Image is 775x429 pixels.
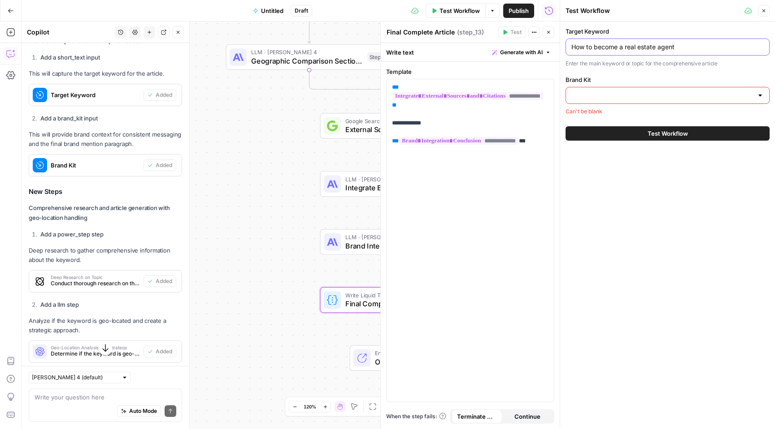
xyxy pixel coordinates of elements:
[502,409,553,424] button: Continue
[386,412,446,420] a: When the step fails:
[320,229,487,255] div: LLM · [PERSON_NAME] 4Brand Integration ConclusionStep 12
[29,186,182,197] h3: New Steps
[440,6,480,15] span: Test Workflow
[375,356,448,367] span: Output
[381,43,560,61] div: Write text
[345,175,448,183] span: LLM · [PERSON_NAME] 4
[320,113,487,139] div: Google SearchExternal Sources ResearchStep 10
[345,298,455,309] span: Final Complete Article
[503,4,534,18] button: Publish
[509,6,529,15] span: Publish
[345,240,455,251] span: Brand Integration Conclusion
[304,403,316,410] span: 120%
[309,70,404,94] g: Edge from step_7 to step_6-conditional-end
[51,345,140,350] span: Geo-Location Analysis and Strategy
[345,291,455,299] span: Write Liquid Text
[566,75,770,84] label: Brand Kit
[156,277,172,285] span: Added
[566,107,770,116] div: Can't be blank
[156,161,172,169] span: Added
[571,43,764,51] input: e.g., "digital marketing", "real estate investing", "Chicago restaurants"
[29,246,182,265] p: Deep research to gather comprehensive information about the keyword.
[345,182,448,193] span: Integrate External Sources and Citations
[566,126,770,141] button: Test Workflow
[498,26,526,38] button: Test
[29,69,182,78] p: This will capture the target keyword for the article.
[248,4,289,18] button: Untitled
[261,6,283,15] span: Untitled
[251,48,363,56] span: LLM · [PERSON_NAME] 4
[29,316,182,335] p: Analyze if the keyword is geo-located and create a strategic approach.
[144,159,176,171] button: Added
[51,90,140,99] span: Target Keyword
[514,412,540,421] span: Continue
[488,47,554,58] button: Generate with AI
[32,373,118,382] input: Claude Sonnet 4 (default)
[40,301,79,308] strong: Add a llm step
[226,44,393,70] div: LLM · [PERSON_NAME] 4Geographic Comparison SectionsStep 7
[320,345,487,371] div: EndOutput
[345,124,455,135] span: External Sources Research
[40,54,100,61] strong: Add a short_text input
[40,115,98,122] strong: Add a brand_kit input
[29,130,182,149] p: This will provide brand context for consistent messaging and the final brand mention paragraph.
[117,405,161,417] button: Auto Mode
[426,4,485,18] button: Test Workflow
[129,407,157,415] span: Auto Mode
[295,7,308,15] span: Draft
[27,28,112,37] div: Copilot
[51,161,140,170] span: Brand Kit
[367,52,388,62] div: Step 7
[308,12,311,43] g: Edge from step_8 to step_7
[51,279,140,287] span: Conduct thorough research on the keyword to gather comprehensive, factual information with sources
[566,59,770,68] p: Enter the main keyword or topic for the comprehensive article
[51,275,140,279] span: Deep Research on Topic
[144,89,176,101] button: Added
[144,275,176,287] button: Added
[375,349,448,357] span: End
[51,350,140,358] span: Determine if the keyword is geo-located and create an appropriate article strategy
[29,37,143,44] strong: Brand and keyword context inputs needed
[345,117,455,125] span: Google Search
[500,48,543,56] span: Generate with AI
[566,27,770,36] label: Target Keyword
[510,28,522,36] span: Test
[251,56,363,66] span: Geographic Comparison Sections
[457,412,497,421] span: Terminate Workflow
[345,233,455,241] span: LLM · [PERSON_NAME] 4
[40,231,104,238] strong: Add a power_step step
[320,287,487,313] div: Write Liquid TextFinal Complete ArticleStep 13
[156,91,172,99] span: Added
[29,204,170,221] strong: Comprehensive research and article generation with geo-location handling
[320,171,487,197] div: LLM · [PERSON_NAME] 4Integrate External Sources and CitationsStep 11
[457,28,484,37] span: ( step_13 )
[156,347,172,356] span: Added
[386,67,554,76] label: Template
[144,346,176,357] button: Added
[648,129,688,138] span: Test Workflow
[387,28,455,37] textarea: Final Complete Article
